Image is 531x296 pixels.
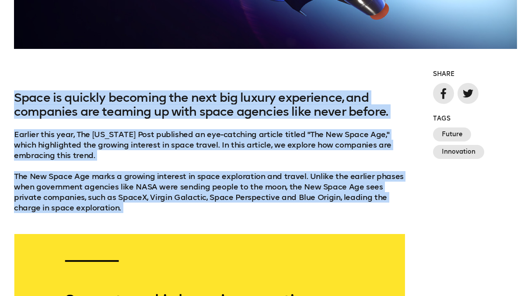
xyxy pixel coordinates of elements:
[433,145,484,159] a: Innovation
[433,127,471,141] a: Future
[14,171,405,213] p: The New Space Age marks a growing interest in space exploration and travel. Unlike the earlier ph...
[433,70,517,79] h6: Share
[433,114,517,123] h6: Tags
[14,129,405,161] p: Earlier this year, The [US_STATE] Post published an eye-catching article titled "The New Space Ag...
[14,91,405,119] h3: Space is quickly becoming the next big luxury experience, and companies are teaming up with space...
